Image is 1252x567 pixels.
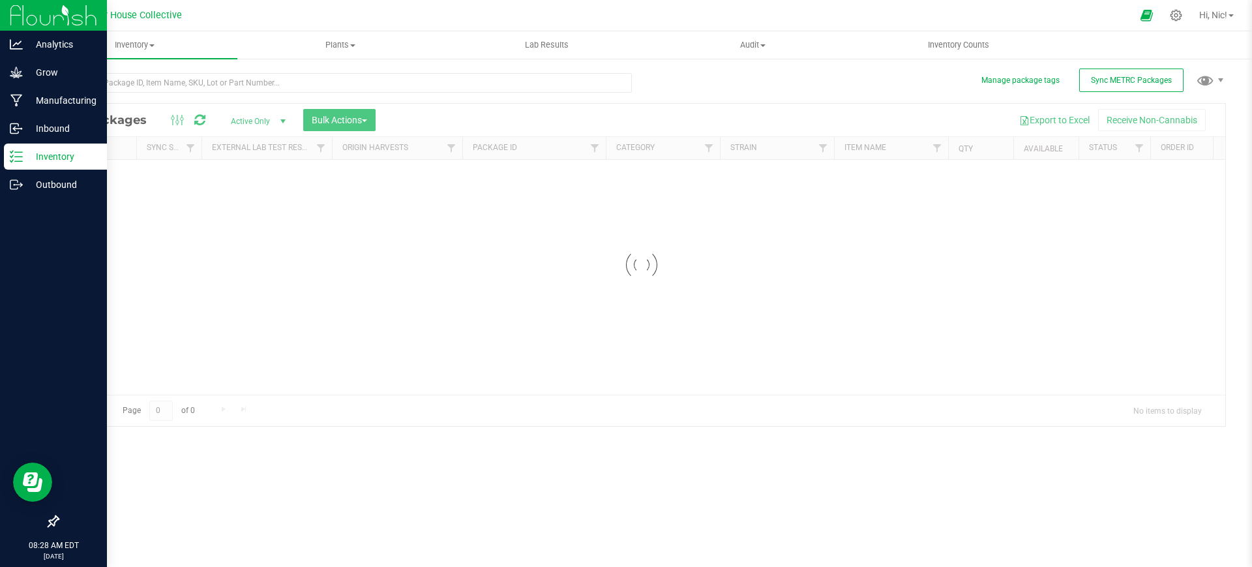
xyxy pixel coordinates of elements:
[10,94,23,107] inline-svg: Manufacturing
[1079,69,1184,92] button: Sync METRC Packages
[23,149,101,164] p: Inventory
[23,93,101,108] p: Manufacturing
[85,10,182,21] span: Arbor House Collective
[237,31,443,59] a: Plants
[649,31,856,59] a: Audit
[6,540,101,551] p: 08:28 AM EDT
[910,39,1007,51] span: Inventory Counts
[23,65,101,80] p: Grow
[1132,3,1161,28] span: Open Ecommerce Menu
[23,177,101,192] p: Outbound
[856,31,1062,59] a: Inventory Counts
[507,39,586,51] span: Lab Results
[13,463,52,502] iframe: Resource center
[1091,76,1172,85] span: Sync METRC Packages
[57,73,632,93] input: Search Package ID, Item Name, SKU, Lot or Part Number...
[10,178,23,191] inline-svg: Outbound
[23,121,101,136] p: Inbound
[1199,10,1227,20] span: Hi, Nic!
[981,75,1060,86] button: Manage package tags
[443,31,649,59] a: Lab Results
[6,551,101,561] p: [DATE]
[31,31,237,59] a: Inventory
[23,37,101,52] p: Analytics
[31,39,237,51] span: Inventory
[10,66,23,79] inline-svg: Grow
[10,150,23,163] inline-svg: Inventory
[10,122,23,135] inline-svg: Inbound
[1168,9,1184,22] div: Manage settings
[650,39,855,51] span: Audit
[238,39,443,51] span: Plants
[10,38,23,51] inline-svg: Analytics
